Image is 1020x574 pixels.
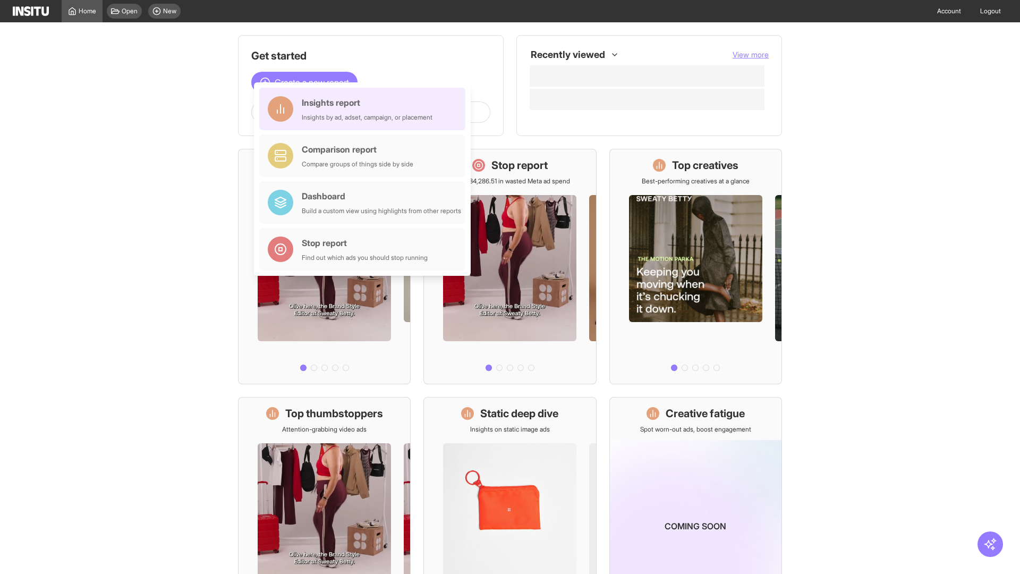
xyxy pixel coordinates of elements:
div: Comparison report [302,143,413,156]
h1: Static deep dive [480,406,558,421]
img: Logo [13,6,49,16]
div: Find out which ads you should stop running [302,254,428,262]
a: What's live nowSee all active ads instantly [238,149,411,384]
div: Insights report [302,96,432,109]
div: Build a custom view using highlights from other reports [302,207,461,215]
span: Home [79,7,96,15]
p: Best-performing creatives at a glance [642,177,750,185]
div: Stop report [302,237,428,249]
button: View more [733,49,769,60]
span: View more [733,50,769,59]
span: New [163,7,176,15]
p: Insights on static image ads [470,425,550,434]
button: Create a new report [251,72,358,93]
h1: Top creatives [672,158,738,173]
span: Open [122,7,138,15]
p: Save £34,286.51 in wasted Meta ad spend [450,177,570,185]
span: Create a new report [275,76,349,89]
div: Dashboard [302,190,461,202]
div: Compare groups of things side by side [302,160,413,168]
a: Stop reportSave £34,286.51 in wasted Meta ad spend [423,149,596,384]
div: Insights by ad, adset, campaign, or placement [302,113,432,122]
h1: Stop report [491,158,548,173]
h1: Get started [251,48,490,63]
h1: Top thumbstoppers [285,406,383,421]
a: Top creativesBest-performing creatives at a glance [609,149,782,384]
p: Attention-grabbing video ads [282,425,367,434]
